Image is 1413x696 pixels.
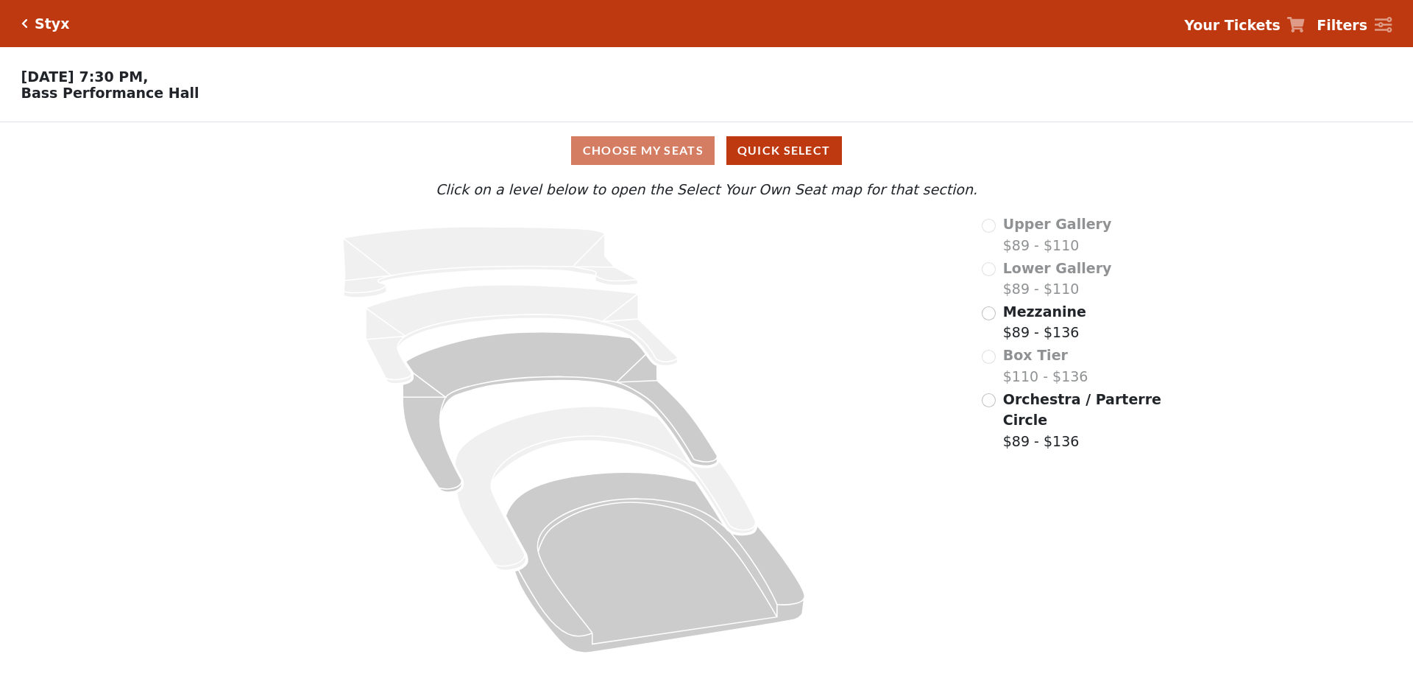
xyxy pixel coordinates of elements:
label: $89 - $110 [1003,214,1112,256]
a: Your Tickets [1184,15,1305,36]
path: Lower Gallery - Seats Available: 0 [366,285,678,384]
a: Click here to go back to filters [21,18,28,29]
path: Upper Gallery - Seats Available: 0 [343,227,638,298]
path: Orchestra / Parterre Circle - Seats Available: 70 [506,472,805,653]
label: $89 - $136 [1003,389,1164,452]
strong: Filters [1317,17,1367,33]
label: $110 - $136 [1003,345,1088,387]
p: Click on a level below to open the Select Your Own Seat map for that section. [187,179,1226,200]
strong: Your Tickets [1184,17,1281,33]
a: Filters [1317,15,1392,36]
h5: Styx [35,15,69,32]
button: Quick Select [726,136,842,165]
span: Box Tier [1003,347,1068,363]
span: Upper Gallery [1003,216,1112,232]
span: Mezzanine [1003,303,1086,320]
label: $89 - $110 [1003,258,1112,300]
span: Lower Gallery [1003,260,1112,276]
label: $89 - $136 [1003,301,1086,343]
span: Orchestra / Parterre Circle [1003,391,1161,429]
